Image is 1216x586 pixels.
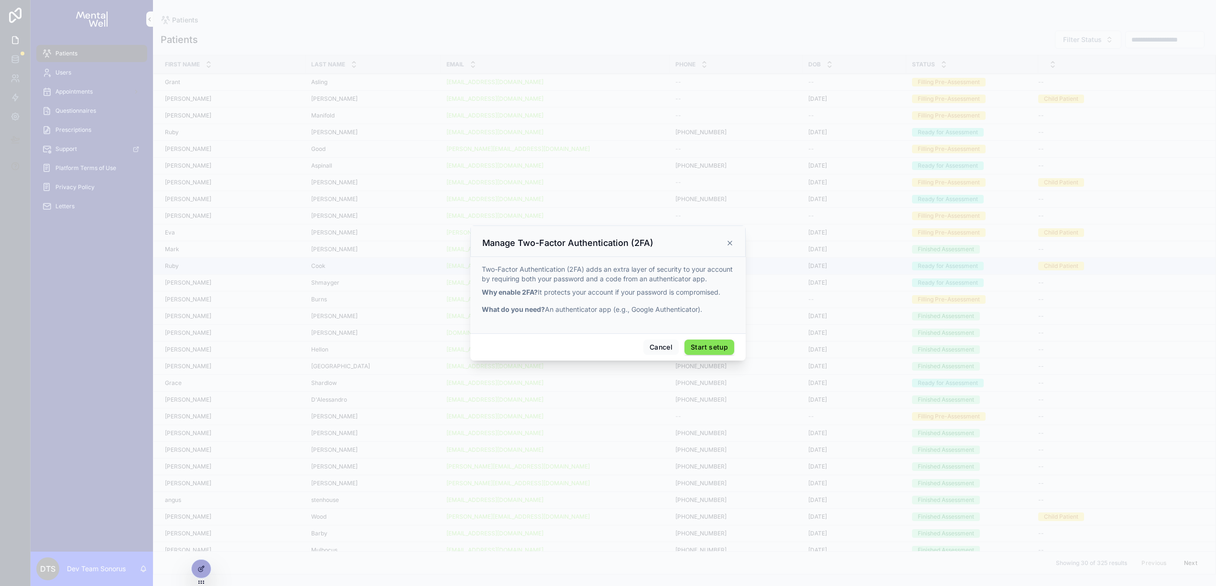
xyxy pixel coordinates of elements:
strong: Why enable 2FA? [482,288,538,296]
p: It protects your account if your password is compromised. [482,288,734,297]
button: Start setup [684,340,734,355]
p: An authenticator app (e.g., Google Authenticator). [482,305,734,314]
p: Two-Factor Authentication (2FA) adds an extra layer of security to your account by requiring both... [482,265,734,284]
button: Cancel [643,340,679,355]
h3: Manage Two-Factor Authentication (2FA) [482,237,653,249]
strong: What do you need? [482,305,545,313]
